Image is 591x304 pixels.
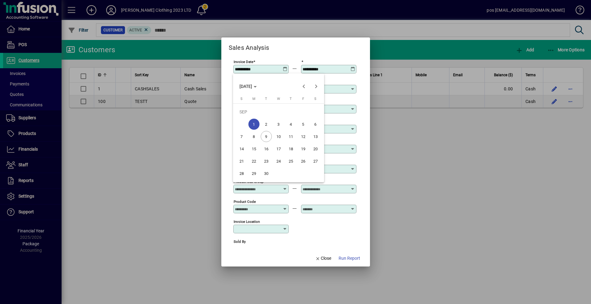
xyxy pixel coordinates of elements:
[236,143,247,154] span: 14
[273,156,284,167] span: 24
[248,156,259,167] span: 22
[310,119,321,130] span: 6
[272,130,285,143] button: Wed Sep 10 2025
[310,156,321,167] span: 27
[272,118,285,130] button: Wed Sep 03 2025
[310,131,321,142] span: 13
[309,143,322,155] button: Sat Sep 20 2025
[277,97,280,101] span: W
[272,155,285,167] button: Wed Sep 24 2025
[236,168,247,179] span: 28
[273,119,284,130] span: 3
[298,131,309,142] span: 12
[285,143,296,154] span: 18
[310,143,321,154] span: 20
[237,81,259,92] button: Choose month and year
[236,131,247,142] span: 7
[298,143,309,154] span: 19
[248,130,260,143] button: Mon Sep 08 2025
[302,97,304,101] span: F
[309,155,322,167] button: Sat Sep 27 2025
[248,119,259,130] span: 1
[297,130,309,143] button: Fri Sep 12 2025
[273,143,284,154] span: 17
[261,131,272,142] span: 9
[273,131,284,142] span: 10
[248,143,259,154] span: 15
[285,131,296,142] span: 11
[240,97,243,101] span: S
[285,155,297,167] button: Thu Sep 25 2025
[260,155,272,167] button: Tue Sep 23 2025
[298,119,309,130] span: 5
[261,119,272,130] span: 2
[285,118,297,130] button: Thu Sep 04 2025
[261,156,272,167] span: 23
[235,167,248,180] button: Sun Sep 28 2025
[309,118,322,130] button: Sat Sep 06 2025
[235,106,322,118] td: SEP
[285,143,297,155] button: Thu Sep 18 2025
[298,80,310,93] button: Previous month
[309,130,322,143] button: Sat Sep 13 2025
[236,156,247,167] span: 21
[235,155,248,167] button: Sun Sep 21 2025
[248,131,259,142] span: 8
[285,119,296,130] span: 4
[298,156,309,167] span: 26
[235,143,248,155] button: Sun Sep 14 2025
[260,143,272,155] button: Tue Sep 16 2025
[314,97,316,101] span: S
[248,118,260,130] button: Mon Sep 01 2025
[260,130,272,143] button: Tue Sep 09 2025
[248,143,260,155] button: Mon Sep 15 2025
[297,118,309,130] button: Fri Sep 05 2025
[239,84,252,89] span: [DATE]
[248,168,259,179] span: 29
[265,97,267,101] span: T
[290,97,292,101] span: T
[310,80,322,93] button: Next month
[261,168,272,179] span: 30
[272,143,285,155] button: Wed Sep 17 2025
[285,130,297,143] button: Thu Sep 11 2025
[260,167,272,180] button: Tue Sep 30 2025
[235,130,248,143] button: Sun Sep 07 2025
[260,118,272,130] button: Tue Sep 02 2025
[285,156,296,167] span: 25
[252,97,255,101] span: M
[248,155,260,167] button: Mon Sep 22 2025
[297,155,309,167] button: Fri Sep 26 2025
[261,143,272,154] span: 16
[297,143,309,155] button: Fri Sep 19 2025
[248,167,260,180] button: Mon Sep 29 2025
